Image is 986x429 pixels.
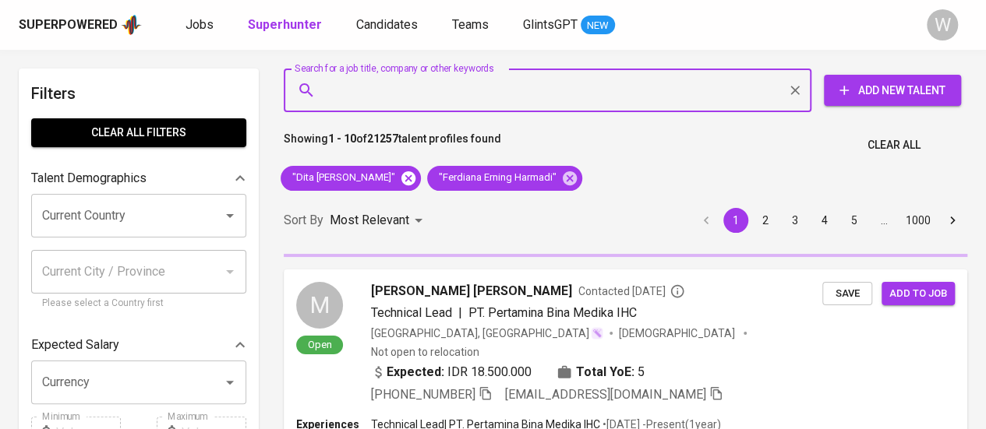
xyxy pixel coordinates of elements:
[367,132,398,145] b: 21257
[371,344,479,360] p: Not open to relocation
[638,363,645,382] span: 5
[328,132,356,145] b: 1 - 10
[452,16,492,35] a: Teams
[691,208,967,233] nav: pagination navigation
[281,171,405,185] span: "Dita [PERSON_NAME]"
[523,17,578,32] span: GlintsGPT
[830,285,864,303] span: Save
[31,329,246,360] div: Expected Salary
[868,135,921,155] span: Clear All
[452,17,489,32] span: Teams
[812,208,837,233] button: Go to page 4
[578,283,685,299] span: Contacted [DATE]
[371,282,572,301] span: [PERSON_NAME] [PERSON_NAME]
[296,282,343,329] div: M
[42,296,235,311] p: Please select a Country first
[871,213,896,228] div: …
[371,305,452,320] span: Technical Lead
[19,13,142,37] a: Superpoweredapp logo
[505,387,706,402] span: [EMAIL_ADDRESS][DOMAIN_NAME]
[889,285,947,303] span: Add to job
[31,163,246,194] div: Talent Demographics
[591,327,603,339] img: magic_wand.svg
[219,371,241,393] button: Open
[753,208,778,233] button: Go to page 2
[19,16,118,34] div: Superpowered
[882,282,955,306] button: Add to job
[576,363,634,382] b: Total YoE:
[427,166,582,191] div: "Ferdiana Erning Harmadi"
[822,282,872,306] button: Save
[284,131,501,160] p: Showing of talent profiles found
[784,79,806,101] button: Clear
[670,283,685,299] svg: By Batam recruiter
[284,211,323,230] p: Sort By
[31,169,147,188] p: Talent Demographics
[186,16,217,35] a: Jobs
[121,13,142,37] img: app logo
[302,338,338,351] span: Open
[468,305,637,320] span: PT. Pertamina Bina Medika IHC
[330,211,409,230] p: Most Relevant
[356,16,421,35] a: Candidates
[824,75,961,106] button: Add New Talent
[458,304,462,322] span: |
[842,208,867,233] button: Go to page 5
[248,17,322,32] b: Superhunter
[387,363,444,382] b: Expected:
[31,118,246,147] button: Clear All filters
[723,208,748,233] button: page 1
[248,16,325,35] a: Superhunter
[861,131,927,160] button: Clear All
[581,18,615,33] span: NEW
[31,336,119,354] p: Expected Salary
[940,208,965,233] button: Go to next page
[219,205,241,227] button: Open
[330,206,428,235] div: Most Relevant
[836,81,949,100] span: Add New Talent
[186,17,214,32] span: Jobs
[371,325,603,341] div: [GEOGRAPHIC_DATA], [GEOGRAPHIC_DATA]
[44,123,234,142] span: Clear All filters
[619,325,737,341] span: [DEMOGRAPHIC_DATA]
[356,17,418,32] span: Candidates
[523,16,615,35] a: GlintsGPT NEW
[371,387,475,402] span: [PHONE_NUMBER]
[927,9,958,40] div: W
[371,363,532,382] div: IDR 18.500.000
[427,171,566,185] span: "Ferdiana Erning Harmadi"
[901,208,935,233] button: Go to page 1000
[281,166,421,191] div: "Dita [PERSON_NAME]"
[31,81,246,106] h6: Filters
[783,208,808,233] button: Go to page 3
